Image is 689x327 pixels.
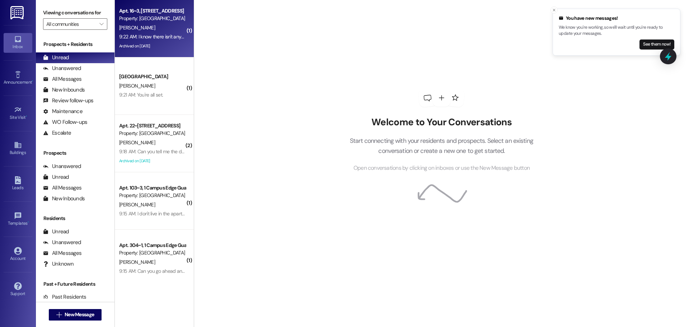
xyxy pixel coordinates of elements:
div: New Inbounds [43,86,85,94]
img: ResiDesk Logo [10,6,25,19]
div: Apt. 103~3, 1 Campus Edge Guarantors [119,184,186,192]
div: All Messages [43,75,81,83]
label: Viewing conversations for [43,7,107,18]
a: Leads [4,174,32,193]
div: Escalate [43,129,71,137]
div: Archived on [DATE] [118,42,186,51]
div: Past Residents [43,293,86,301]
input: All communities [46,18,96,30]
p: Start connecting with your residents and prospects. Select an existing conversation or create a n... [339,136,544,156]
div: Apt. 304~1, 1 Campus Edge Guarantors [119,242,186,249]
span: • [32,79,33,84]
div: WO Follow-ups [43,118,87,126]
div: Property: [GEOGRAPHIC_DATA] [119,249,186,257]
i:  [99,21,103,27]
div: Prospects + Residents [36,41,114,48]
a: Buildings [4,139,32,158]
div: Unread [43,228,69,235]
a: Account [4,245,32,264]
span: [PERSON_NAME] [119,24,155,31]
h2: Welcome to Your Conversations [339,117,544,128]
div: Property: [GEOGRAPHIC_DATA] [119,192,186,199]
div: All Messages [43,249,81,257]
div: Residents [36,215,114,222]
span: • [26,114,27,119]
span: [PERSON_NAME] [119,201,155,208]
div: [GEOGRAPHIC_DATA] [119,73,186,80]
div: Past + Future Residents [36,280,114,288]
div: Unanswered [43,163,81,170]
div: Property: [GEOGRAPHIC_DATA] [119,130,186,137]
div: Unread [43,54,69,61]
span: [PERSON_NAME] [119,139,155,146]
div: Unanswered [43,65,81,72]
button: New Message [49,309,102,321]
button: See them now! [639,39,674,50]
div: Maintenance [43,108,83,115]
div: Unanswered [43,239,81,246]
div: Property: [GEOGRAPHIC_DATA] [119,15,186,22]
div: New Inbounds [43,195,85,202]
div: 9:15 AM: Can you go ahead and remove me from your list? [119,268,240,274]
span: [PERSON_NAME] [119,83,155,89]
div: Apt. 16~3, [STREET_ADDRESS] [119,7,186,15]
div: 9:15 AM: I don't live in the apartment. My son lives in the apartment. Please reach out to him. H... [119,210,422,217]
a: Support [4,280,32,299]
p: We know you're working, so we'll wait until you're ready to update your messages. [559,24,674,37]
div: Apt. 22~[STREET_ADDRESS] [119,122,186,130]
div: Unread [43,173,69,181]
div: All Messages [43,184,81,192]
button: Close toast [550,6,558,14]
span: New Message [65,311,94,318]
div: 9:18 AM: Can you tell me the door code of apartment 9 at [GEOGRAPHIC_DATA]? I dont think anyone i... [119,148,422,155]
div: Archived on [DATE] [118,157,186,165]
div: Prospects [36,149,114,157]
div: 9:21 AM: You're all set. [119,92,163,98]
span: [PERSON_NAME] [119,259,155,265]
a: Site Visit • [4,104,32,123]
span: Open conversations by clicking on inboxes or use the New Message button [353,164,530,173]
div: 9:22 AM: I know there isn't anything you can do now but in the future you should assign cleaning.... [119,33,521,40]
span: • [28,220,29,225]
div: Review follow-ups [43,97,93,104]
i:  [56,312,62,318]
a: Inbox [4,33,32,52]
a: Templates • [4,210,32,229]
div: Unknown [43,260,74,268]
div: You have new messages! [559,15,674,22]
